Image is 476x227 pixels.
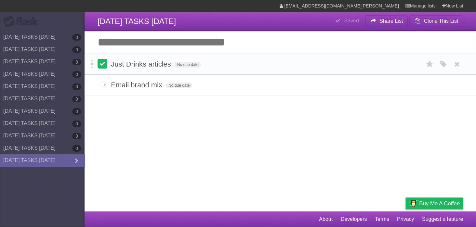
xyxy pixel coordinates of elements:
[340,213,367,225] a: Developers
[111,81,164,89] span: Email brand mix
[409,15,463,27] button: Clone This List
[72,96,81,102] b: 0
[72,59,81,65] b: 0
[72,46,81,53] b: 0
[72,133,81,139] b: 0
[72,34,81,41] b: 0
[98,59,107,69] label: Done
[379,18,403,24] b: Share List
[72,145,81,152] b: 0
[405,197,463,209] a: Buy me a coffee
[72,83,81,90] b: 0
[423,59,436,69] label: Star task
[344,18,359,23] b: Saved
[409,198,417,209] img: Buy me a coffee
[365,15,408,27] button: Share List
[72,120,81,127] b: 0
[422,213,463,225] a: Suggest a feature
[98,17,176,26] span: [DATE] TASKS [DATE]
[397,213,414,225] a: Privacy
[175,62,201,68] span: No due date
[319,213,333,225] a: About
[3,16,42,28] div: Flask
[166,82,192,88] span: No due date
[72,71,81,78] b: 0
[375,213,389,225] a: Terms
[424,18,458,24] b: Clone This List
[419,198,460,209] span: Buy me a coffee
[72,108,81,115] b: 0
[98,80,107,89] label: Done
[111,60,173,68] span: Just Drinks articles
